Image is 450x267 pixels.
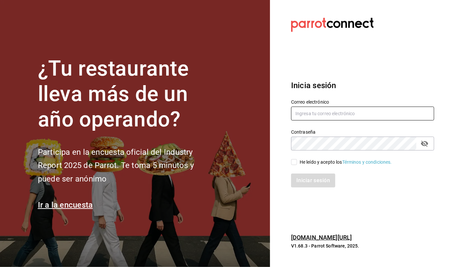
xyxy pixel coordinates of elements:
h2: Participa en la encuesta oficial del Industry Report 2025 de Parrot. Te toma 5 minutos y puede se... [38,146,216,186]
a: Términos y condiciones. [342,159,392,165]
input: Ingresa tu correo electrónico [291,107,434,120]
button: passwordField [419,138,430,149]
label: Correo electrónico [291,100,434,105]
h3: Inicia sesión [291,80,434,91]
label: Contraseña [291,130,434,135]
h1: ¿Tu restaurante lleva más de un año operando? [38,56,216,132]
div: He leído y acepto los [300,159,392,166]
a: [DOMAIN_NAME][URL] [291,234,352,241]
p: V1.68.3 - Parrot Software, 2025. [291,243,434,249]
a: Ir a la encuesta [38,200,93,210]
